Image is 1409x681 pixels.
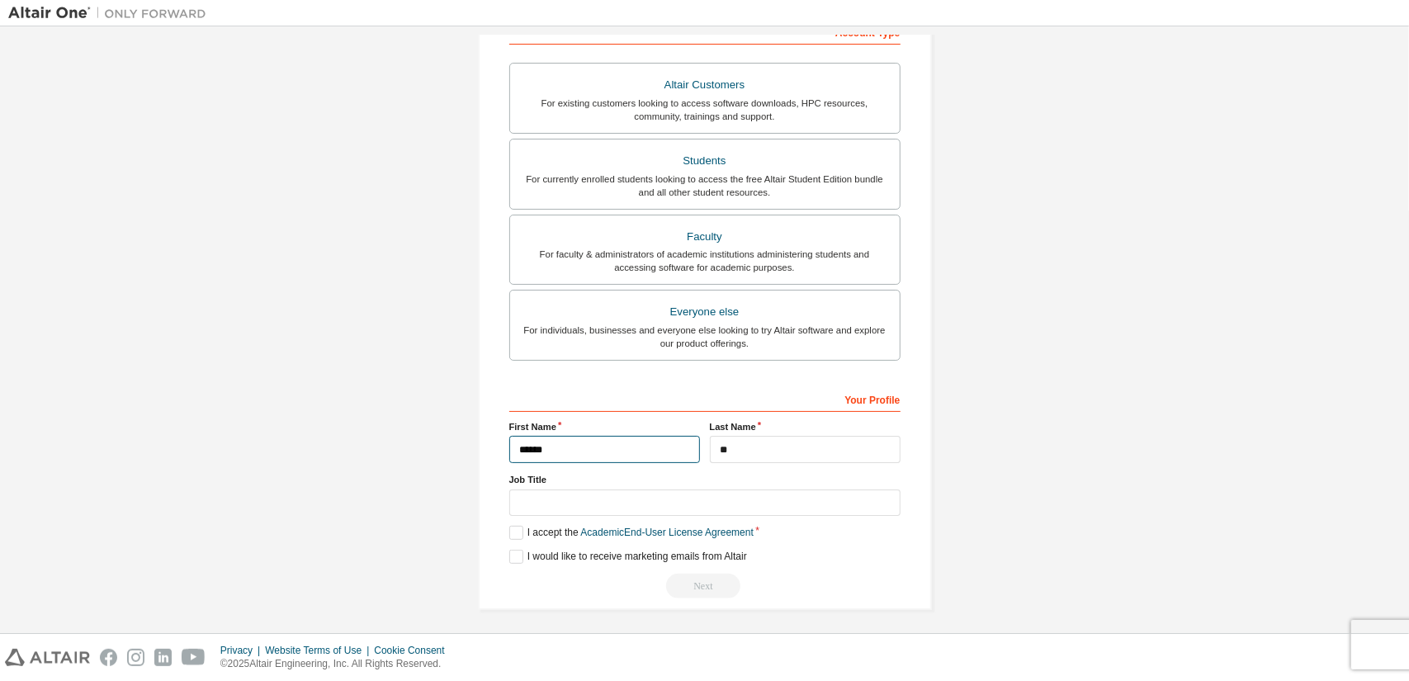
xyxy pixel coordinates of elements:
div: For faculty & administrators of academic institutions administering students and accessing softwa... [520,248,890,274]
label: I would like to receive marketing emails from Altair [509,550,747,564]
div: Everyone else [520,300,890,324]
div: Website Terms of Use [265,644,374,657]
div: Your Profile [509,385,901,412]
img: instagram.svg [127,649,144,666]
div: Students [520,149,890,173]
a: Academic End-User License Agreement [581,527,754,538]
div: Altair Customers [520,73,890,97]
label: First Name [509,420,700,433]
img: Altair One [8,5,215,21]
div: Cookie Consent [374,644,454,657]
div: Privacy [220,644,265,657]
img: facebook.svg [100,649,117,666]
div: For currently enrolled students looking to access the free Altair Student Edition bundle and all ... [520,173,890,199]
img: linkedin.svg [154,649,172,666]
p: © 2025 Altair Engineering, Inc. All Rights Reserved. [220,657,455,671]
img: youtube.svg [182,649,206,666]
div: Faculty [520,225,890,248]
label: Last Name [710,420,901,433]
div: For existing customers looking to access software downloads, HPC resources, community, trainings ... [520,97,890,123]
img: altair_logo.svg [5,649,90,666]
div: Read and acccept EULA to continue [509,574,901,598]
label: I accept the [509,526,754,540]
label: Job Title [509,473,901,486]
div: For individuals, businesses and everyone else looking to try Altair software and explore our prod... [520,324,890,350]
